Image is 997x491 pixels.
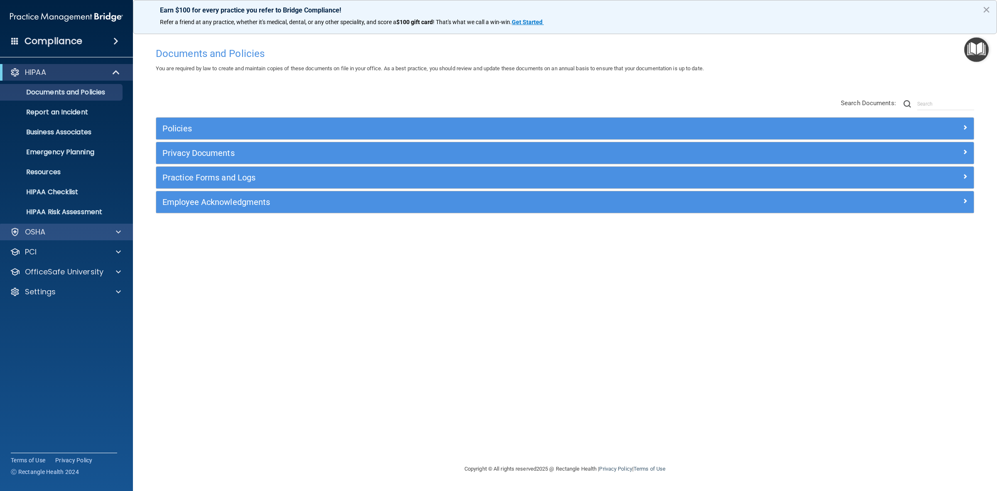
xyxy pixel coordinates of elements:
[10,9,123,25] img: PMB logo
[5,108,119,116] p: Report an Incident
[25,35,82,47] h4: Compliance
[55,456,93,464] a: Privacy Policy
[25,287,56,297] p: Settings
[599,466,632,472] a: Privacy Policy
[156,48,974,59] h4: Documents and Policies
[964,37,989,62] button: Open Resource Center
[904,100,911,108] img: ic-search.3b580494.png
[5,188,119,196] p: HIPAA Checklist
[25,267,103,277] p: OfficeSafe University
[10,67,120,77] a: HIPAA
[5,208,119,216] p: HIPAA Risk Assessment
[5,88,119,96] p: Documents and Policies
[25,247,37,257] p: PCI
[10,287,121,297] a: Settings
[982,3,990,16] button: Close
[25,227,46,237] p: OSHA
[512,19,543,25] strong: Get Started
[156,65,704,72] span: You are required by law to create and maintain copies of these documents on file in your office. ...
[11,468,79,476] span: Ⓒ Rectangle Health 2024
[162,171,968,184] a: Practice Forms and Logs
[433,19,512,25] span: ! That's what we call a win-win.
[162,148,763,158] h5: Privacy Documents
[160,19,396,25] span: Refer a friend at any practice, whether it's medical, dental, or any other speciality, and score a
[10,227,121,237] a: OSHA
[413,456,717,482] div: Copyright © All rights reserved 2025 @ Rectangle Health | |
[396,19,433,25] strong: $100 gift card
[5,128,119,136] p: Business Associates
[162,124,763,133] h5: Policies
[162,173,763,182] h5: Practice Forms and Logs
[162,146,968,160] a: Privacy Documents
[5,148,119,156] p: Emergency Planning
[160,6,970,14] p: Earn $100 for every practice you refer to Bridge Compliance!
[11,456,45,464] a: Terms of Use
[5,168,119,176] p: Resources
[512,19,544,25] a: Get Started
[162,195,968,209] a: Employee Acknowledgments
[841,99,896,107] span: Search Documents:
[162,197,763,207] h5: Employee Acknowledgments
[10,267,121,277] a: OfficeSafe University
[634,466,665,472] a: Terms of Use
[10,247,121,257] a: PCI
[162,122,968,135] a: Policies
[25,67,46,77] p: HIPAA
[917,98,974,110] input: Search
